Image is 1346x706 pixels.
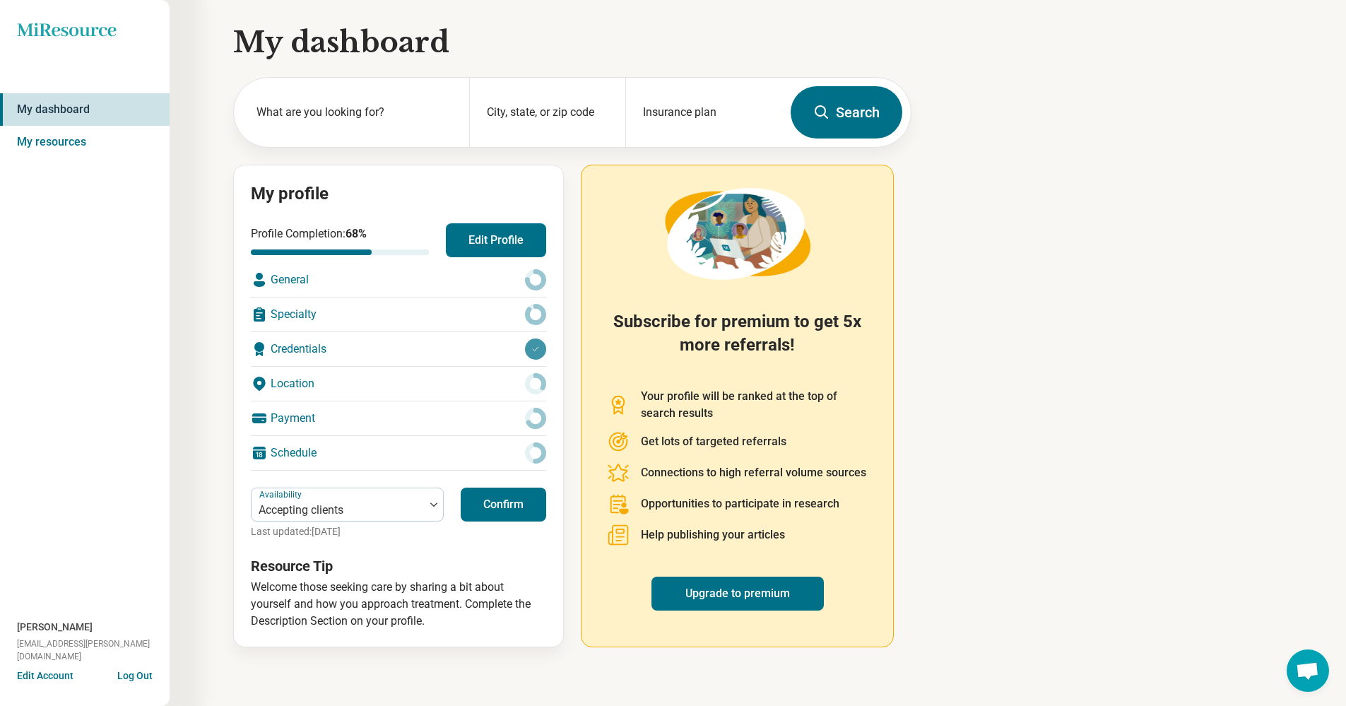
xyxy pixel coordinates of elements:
[233,23,911,62] h1: My dashboard
[641,433,786,450] p: Get lots of targeted referrals
[641,464,866,481] p: Connections to high referral volume sources
[346,227,367,240] span: 68 %
[651,577,824,611] a: Upgrade to premium
[446,223,546,257] button: Edit Profile
[251,225,429,255] div: Profile Completion:
[251,556,546,576] h3: Resource Tip
[251,436,546,470] div: Schedule
[256,104,452,121] label: What are you looking for?
[607,310,868,371] h2: Subscribe for premium to get 5x more referrals!
[461,488,546,522] button: Confirm
[17,637,170,663] span: [EMAIL_ADDRESS][PERSON_NAME][DOMAIN_NAME]
[641,388,868,422] p: Your profile will be ranked at the top of search results
[251,579,546,630] p: Welcome those seeking care by sharing a bit about yourself and how you approach treatment. Comple...
[251,401,546,435] div: Payment
[17,620,93,635] span: [PERSON_NAME]
[251,524,444,539] p: Last updated: [DATE]
[641,495,839,512] p: Opportunities to participate in research
[251,182,546,206] h2: My profile
[251,332,546,366] div: Credentials
[791,86,902,139] button: Search
[641,526,785,543] p: Help publishing your articles
[251,263,546,297] div: General
[17,669,73,683] button: Edit Account
[259,490,305,500] label: Availability
[117,669,153,680] button: Log Out
[251,298,546,331] div: Specialty
[1287,649,1329,692] div: Open chat
[251,367,546,401] div: Location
